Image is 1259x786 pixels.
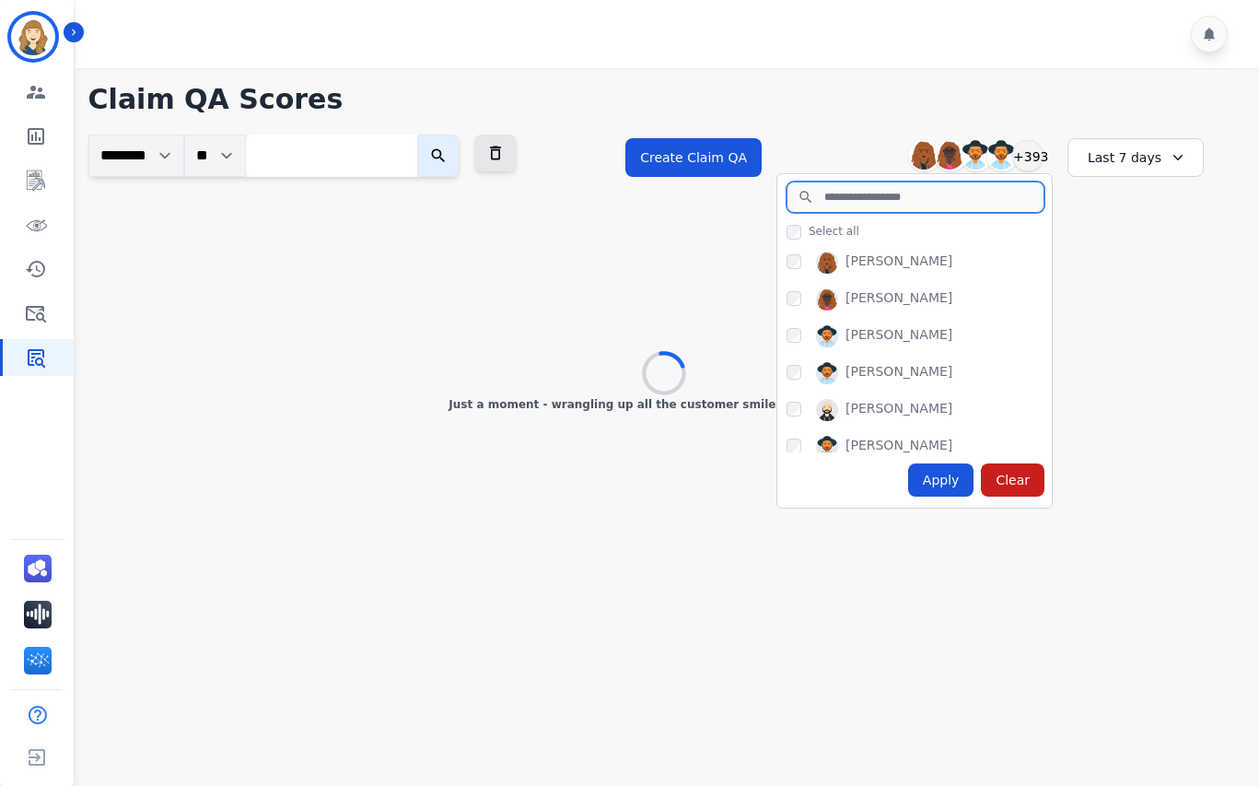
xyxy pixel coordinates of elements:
button: Create Claim QA [625,138,762,177]
h1: Claim QA Scores [88,83,1241,116]
div: [PERSON_NAME] [845,325,952,347]
div: [PERSON_NAME] [845,436,952,458]
div: Apply [908,463,974,497]
span: Select all [809,224,859,239]
div: Clear [981,463,1044,497]
div: [PERSON_NAME] [845,288,952,311]
div: Last 7 days [1067,138,1204,177]
div: +393 [1012,140,1043,171]
p: Just a moment - wrangling up all the customer smiles you've caused! [449,397,880,412]
div: [PERSON_NAME] [845,399,952,421]
div: [PERSON_NAME] [845,362,952,384]
img: Bordered avatar [11,15,55,59]
div: [PERSON_NAME] [845,252,952,274]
